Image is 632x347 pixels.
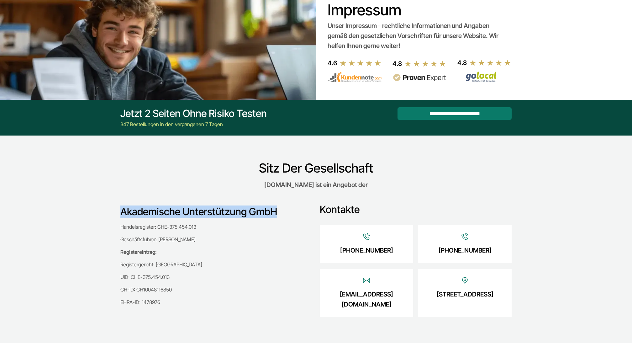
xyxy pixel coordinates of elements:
div: 347 Bestellungen in den vergangenen 7 Tagen [120,120,267,128]
img: stars [469,59,511,66]
a: [PHONE_NUMBER] [439,245,492,255]
img: provenexpert reviews [392,74,446,82]
h3: Kontakte [320,203,512,216]
div: 4.6 [328,58,337,68]
a: [EMAIL_ADDRESS][DOMAIN_NAME] [329,289,404,309]
img: Icon [363,277,370,284]
div: Unser Impressum - rechtliche Informationen und Angaben gemäß den gesetzlichen Vorschriften für un... [328,21,509,51]
strong: Registereintrag: [120,249,157,255]
p: Geschäftsführer: [PERSON_NAME] [120,236,307,243]
img: Wirschreiben Bewertungen [457,71,511,83]
p: CH-ID: CH10048116850 [120,286,307,293]
h3: Akademische Unterstützung GmbH [120,206,307,218]
div: Jetzt 2 Seiten ohne Risiko testen [120,107,267,120]
img: Icon [461,233,469,240]
h2: Sitz Der Gesellschaft [120,161,512,176]
a: [PHONE_NUMBER] [340,245,393,255]
img: stars [340,60,382,67]
p: Handelsregister: CHE-375.454.013 [120,223,307,231]
p: UID: CHE-375.454.013 [120,273,307,281]
img: Icon [363,233,370,240]
img: kundennote [328,72,382,83]
img: Icon [461,277,469,284]
p: [DOMAIN_NAME] ist ein Angebot der [189,180,443,190]
div: 4.8 [392,59,402,69]
img: stars [404,60,446,67]
a: [STREET_ADDRESS] [437,289,493,299]
div: 4.8 [457,58,467,68]
p: Registergericht: [GEOGRAPHIC_DATA] [120,261,307,268]
h1: Impressum [328,1,509,19]
p: EHRA-ID: 1478976 [120,298,307,306]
